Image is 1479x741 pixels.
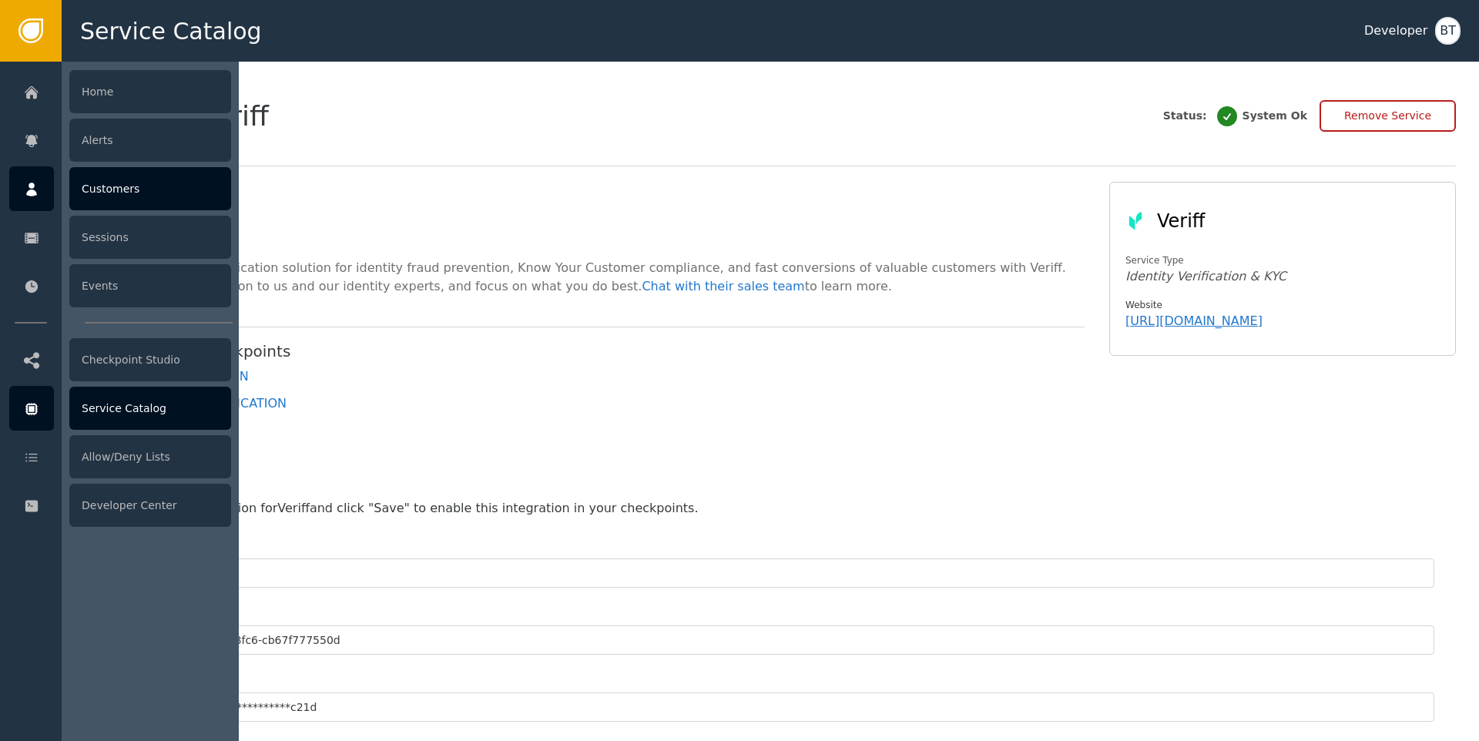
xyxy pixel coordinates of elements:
span: Service Catalog [80,14,262,49]
button: Remove Service [1320,100,1456,132]
a: [URL][DOMAIN_NAME] [1125,313,1263,328]
div: Developer [1364,22,1427,40]
div: Customers [69,167,231,210]
div: Home [69,70,231,113]
a: Checkpoint Studio [9,337,231,382]
span: Service: Veriff [85,102,269,130]
a: Sessions [9,215,231,260]
div: Service Catalog [69,387,231,430]
div: Identity Verification & KYC [1125,267,1440,286]
div: Overview [85,197,1085,225]
div: Checkpoint Studio [69,338,231,381]
a: Service Catalog [9,386,231,431]
div: Configuration [85,456,1456,484]
div: Events [69,264,231,307]
div: Veriff [1157,207,1440,235]
div: Developer Center [69,484,231,527]
a: Events [9,263,231,308]
button: BT [1435,17,1461,45]
div: Referenced in Checkpoints [85,340,1085,363]
a: Developer Center [9,483,231,528]
a: Chat with their sales team [642,279,804,293]
span: AI-powered identity verification solution for identity fraud prevention, Know Your Customer compl... [85,260,1066,293]
div: Website [1125,298,1440,312]
a: Alerts [9,118,231,163]
div: Sessions [69,216,231,259]
div: Alerts [69,119,231,162]
a: Customers [9,166,231,211]
div: Service Type [1125,253,1440,267]
a: Allow/Deny Lists [9,434,231,479]
a: Home [9,69,231,114]
div: Allow/Deny Lists [69,435,231,478]
div: Enter your configuration for Veriff and click "Save" to enable this integration in your checkpoints. [106,499,1434,518]
div: Status: System Ok [1163,104,1307,129]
